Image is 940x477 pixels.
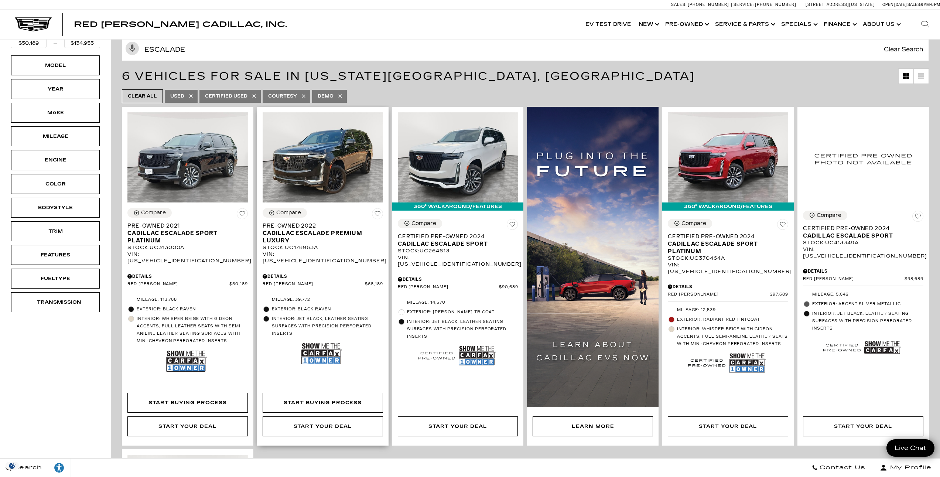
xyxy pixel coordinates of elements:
[671,2,687,7] span: Sales:
[37,85,74,93] div: Year
[126,42,139,55] svg: Click to toggle on voice search
[37,61,74,69] div: Model
[158,422,217,430] div: Start Your Deal
[127,251,248,264] div: VIN: [US_VEHICLE_IDENTIFICATION_NUMBER]
[912,211,923,225] button: Save Vehicle
[662,202,794,211] div: 360° WalkAround/Features
[127,229,242,244] span: Cadillac Escalade Sport Platinum
[37,251,74,259] div: Features
[122,69,695,83] span: 6 Vehicles for Sale in [US_STATE][GEOGRAPHIC_DATA], [GEOGRAPHIC_DATA]
[37,180,74,188] div: Color
[392,202,524,211] div: 360° WalkAround/Features
[148,399,226,407] div: Start Buying Process
[268,92,297,101] span: Courtesy
[777,10,820,39] a: Specials
[880,38,927,61] span: Clear Search
[755,2,796,7] span: [PHONE_NUMBER]
[263,251,383,264] div: VIN: [US_VEHICLE_IDENTIFICATION_NUMBER]
[803,112,923,205] img: 2024 Cadillac Escalade Sport
[263,208,307,218] button: Compare Vehicle
[812,310,923,332] span: Interior: Jet Black, Leather seating surfaces with precision perforated inserts
[887,463,932,473] span: My Profile
[11,292,100,312] div: TransmissionTransmission
[677,316,788,323] span: Exterior: Radiant Red Tintcoat
[398,233,513,240] span: Certified Pre-Owned 2024
[11,38,47,48] input: Minimum
[11,221,100,241] div: TrimTrim
[398,240,513,248] span: Cadillac Escalade Sport
[817,212,841,219] div: Compare
[803,239,923,246] div: Stock : UC413349A
[533,416,653,436] div: Learn More
[64,38,100,48] input: Maximum
[127,295,248,304] li: Mileage: 113,768
[276,209,301,216] div: Compare
[818,463,865,473] span: Contact Us
[891,444,930,452] span: Live Chat
[668,240,783,255] span: Cadillac Escalade Sport Platinum
[668,262,788,275] div: VIN: [US_VEHICLE_IDENTIFICATION_NUMBER]
[582,10,635,39] a: EV Test Drive
[407,318,518,340] span: Interior: Jet Black, Leather seating surfaces with precision perforated inserts
[263,295,383,304] li: Mileage: 39,772
[729,351,766,375] img: Show Me the CARFAX 1-Owner Badge
[4,462,21,470] section: Click to Open Cookie Consent Modal
[301,340,342,367] img: Show Me the CARFAX 1-Owner Badge
[170,92,184,101] span: Used
[681,220,706,227] div: Compare
[668,219,712,228] button: Compare Vehicle
[127,282,248,287] a: Red [PERSON_NAME] $50,189
[127,273,248,280] div: Pricing Details - Pre-Owned 2021 Cadillac Escalade Sport Platinum
[74,20,287,29] span: Red [PERSON_NAME] Cadillac, Inc.
[803,276,923,282] a: Red [PERSON_NAME] $98,689
[662,10,711,39] a: Pre-Owned
[668,233,788,255] a: Certified Pre-Owned 2024Cadillac Escalade Sport Platinum
[834,422,892,430] div: Start Your Deal
[127,393,248,413] div: Start Buying Process
[263,273,383,280] div: Pricing Details - Pre-Owned 2022 Cadillac Escalade Premium Luxury
[11,245,100,265] div: FeaturesFeatures
[910,10,940,39] div: Search
[4,462,21,470] img: Opt-Out Icon
[882,2,907,7] span: Open [DATE]
[899,69,913,84] a: Grid View
[668,305,788,315] li: Mileage: 12,539
[127,222,248,244] a: Pre-Owned 2021Cadillac Escalade Sport Platinum
[263,416,383,436] div: Start Your Deal
[11,269,100,289] div: FueltypeFueltype
[688,2,729,7] span: [PHONE_NUMBER]
[731,3,798,7] a: Service: [PHONE_NUMBER]
[699,422,757,430] div: Start Your Deal
[284,399,362,407] div: Start Buying Process
[688,354,725,372] img: Cadillac Certified Used Vehicle
[859,10,903,39] a: About Us
[734,2,754,7] span: Service:
[823,339,860,357] img: Cadillac Certified Used Vehicle
[166,348,207,375] img: Show Me the CARFAX 1-Owner Badge
[398,248,518,254] div: Stock : UC264613
[229,282,248,287] span: $50,189
[803,246,923,259] div: VIN: [US_VEHICLE_IDENTIFICATION_NUMBER]
[803,232,918,239] span: Cadillac Escalade Sport
[671,3,731,7] a: Sales: [PHONE_NUMBER]
[770,292,788,297] span: $97,689
[122,38,929,61] input: Search Inventory
[777,219,788,233] button: Save Vehicle
[871,459,940,477] button: Open user profile menu
[272,306,383,313] span: Exterior: Black Raven
[459,343,496,368] img: Show Me the CARFAX 1-Owner Badge
[205,92,247,101] span: Certified Used
[668,283,788,290] div: Pricing Details - Certified Pre-Owned 2024 Cadillac Escalade Sport Platinum
[74,21,287,28] a: Red [PERSON_NAME] Cadillac, Inc.
[806,459,871,477] a: Contact Us
[812,300,923,308] span: Exterior: Argent Silver Metallic
[11,55,100,75] div: ModelModel
[398,219,442,228] button: Compare Vehicle
[398,298,518,307] li: Mileage: 14,570
[365,282,383,287] span: $68,189
[803,225,918,232] span: Certified Pre-Owned 2024
[803,416,923,436] div: Start Your Deal
[263,222,377,229] span: Pre-Owned 2022
[572,422,614,430] div: Learn More
[294,422,352,430] div: Start Your Deal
